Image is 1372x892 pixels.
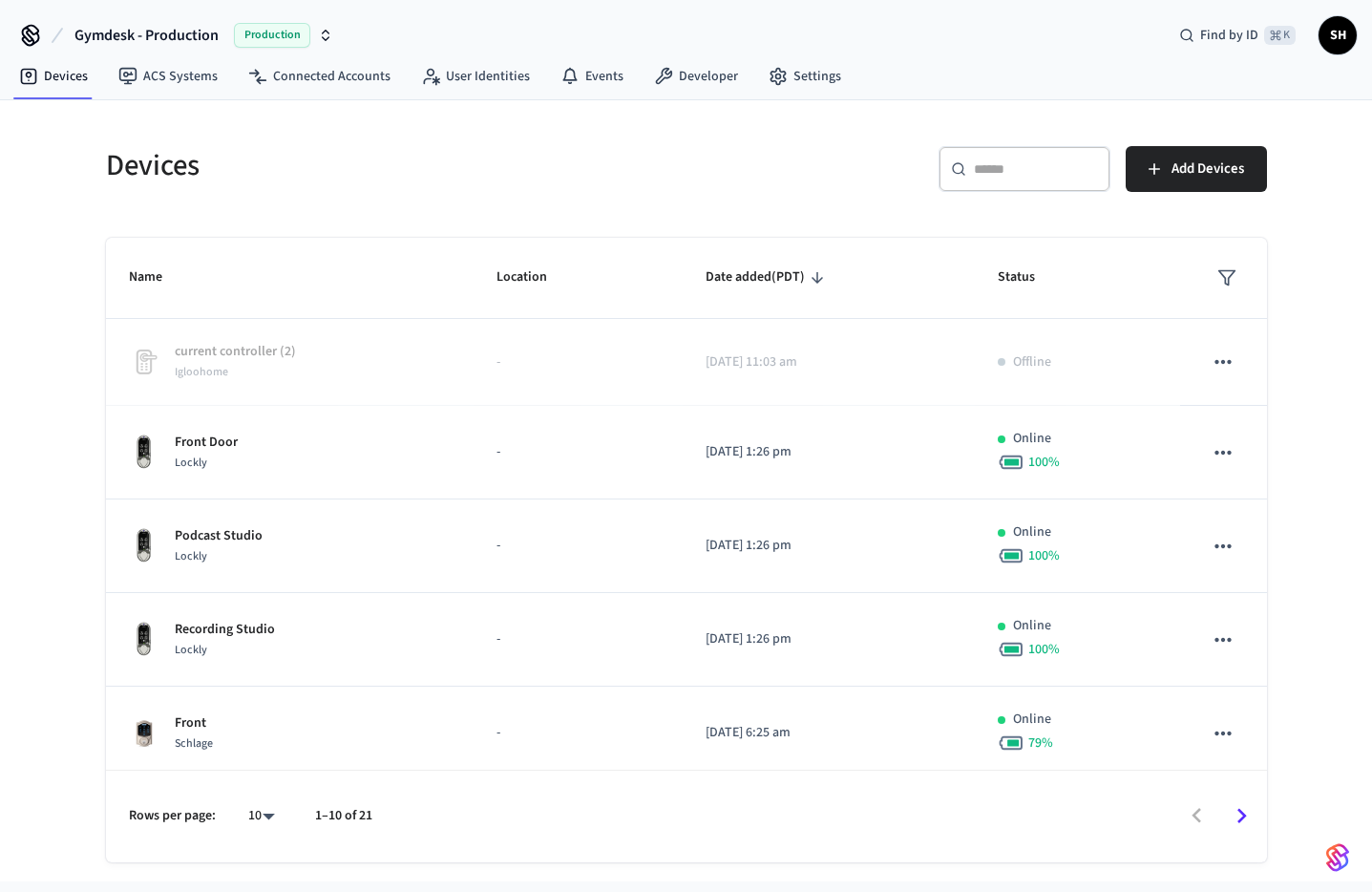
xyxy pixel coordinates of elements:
[175,433,238,453] p: Front Door
[496,723,660,743] p: -
[1264,26,1296,45] span: ⌘ K
[4,59,103,94] a: Devices
[753,59,856,94] a: Settings
[496,536,660,556] p: -
[175,548,207,564] span: Lockly
[175,526,263,546] p: Podcast Studio
[706,536,952,556] p: [DATE] 1:26 pm
[175,642,207,658] span: Lockly
[1013,710,1051,730] p: Online
[129,718,159,749] img: Schlage Sense Smart Deadbolt with Camelot Trim, Front
[1319,16,1357,54] button: SH
[1320,18,1355,53] span: SH
[1164,18,1311,53] div: Find by ID⌘ K
[545,59,639,94] a: Events
[1013,429,1051,449] p: Online
[239,802,285,830] div: 10
[496,629,660,649] p: -
[1219,794,1264,839] button: Go to next page
[175,364,228,380] span: Igloohome
[1126,146,1267,192] button: Add Devices
[1013,616,1051,636] p: Online
[129,263,187,292] span: Name
[1028,733,1053,753] span: 79 %
[1013,352,1051,372] p: Offline
[706,263,830,292] span: Date added(PDT)
[129,527,159,563] img: Lockly Vision Lock, Front
[496,263,572,292] span: Location
[1028,640,1060,659] span: 100 %
[1326,842,1349,873] img: SeamLogoGradient.69752ec5.svg
[1200,26,1258,45] span: Find by ID
[129,347,159,377] img: Placeholder Lock Image
[315,806,372,826] p: 1–10 of 21
[175,342,296,362] p: current controller (2)
[175,455,207,471] span: Lockly
[129,434,159,470] img: Lockly Vision Lock, Front
[998,263,1060,292] span: Status
[496,352,660,372] p: -
[1028,546,1060,565] span: 100 %
[1028,453,1060,472] span: 100 %
[1171,157,1244,181] span: Add Devices
[706,352,952,372] p: [DATE] 11:03 am
[233,59,406,94] a: Connected Accounts
[106,146,675,185] h5: Devices
[175,735,213,752] span: Schlage
[706,629,952,649] p: [DATE] 1:26 pm
[234,23,310,48] span: Production
[706,723,952,743] p: [DATE] 6:25 am
[129,806,216,826] p: Rows per page:
[1013,522,1051,542] p: Online
[74,24,219,47] span: Gymdesk - Production
[706,442,952,462] p: [DATE] 1:26 pm
[129,621,159,657] img: Lockly Vision Lock, Front
[406,59,545,94] a: User Identities
[175,713,213,733] p: Front
[103,59,233,94] a: ACS Systems
[175,620,275,640] p: Recording Studio
[496,442,660,462] p: -
[639,59,753,94] a: Developer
